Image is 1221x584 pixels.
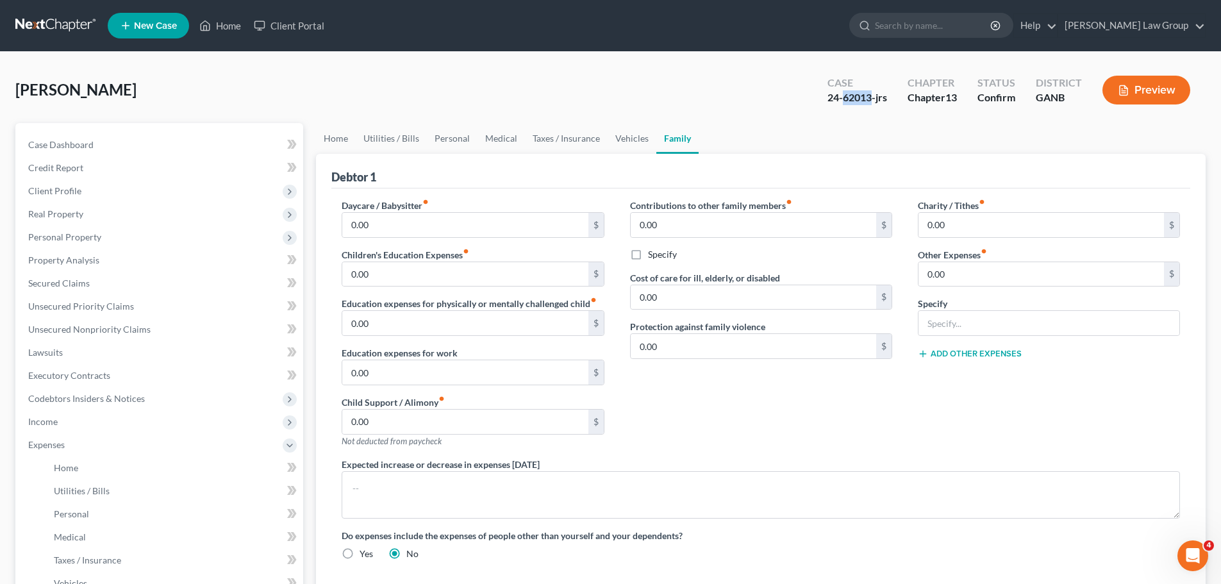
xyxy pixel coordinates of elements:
div: Debtor 1 [331,169,376,185]
label: Yes [360,547,373,560]
label: Specify [648,248,677,261]
span: New Case [134,21,177,31]
span: Real Property [28,208,83,219]
span: Unsecured Nonpriority Claims [28,324,151,335]
div: $ [876,285,892,310]
a: Utilities / Bills [356,123,427,154]
span: Not deducted from paycheck [342,436,442,446]
label: Education expenses for work [342,346,458,360]
a: Medical [478,123,525,154]
div: Case [827,76,887,90]
div: District [1036,76,1082,90]
input: -- [631,334,876,358]
iframe: Intercom live chat [1177,540,1208,571]
button: Preview [1102,76,1190,104]
a: Personal [44,503,303,526]
span: 13 [945,91,957,103]
div: Confirm [977,90,1015,105]
a: Home [193,14,247,37]
span: Personal [54,508,89,519]
div: Chapter [908,90,957,105]
i: fiber_manual_record [590,297,597,303]
label: Specify [918,297,947,310]
a: Utilities / Bills [44,480,303,503]
label: Children's Education Expenses [342,248,469,262]
span: Credit Report [28,162,83,173]
span: Income [28,416,58,427]
span: Taxes / Insurance [54,555,121,565]
span: Secured Claims [28,278,90,288]
a: Medical [44,526,303,549]
label: Other Expenses [918,248,987,262]
span: Utilities / Bills [54,485,110,496]
input: -- [918,213,1164,237]
div: $ [588,311,604,335]
a: Executory Contracts [18,364,303,387]
label: No [406,547,419,560]
a: Unsecured Nonpriority Claims [18,318,303,341]
a: Home [44,456,303,480]
input: -- [342,213,588,237]
input: -- [342,360,588,385]
i: fiber_manual_record [463,248,469,254]
a: Secured Claims [18,272,303,295]
div: $ [588,410,604,434]
div: $ [876,213,892,237]
a: Taxes / Insurance [525,123,608,154]
div: $ [588,213,604,237]
label: Child Support / Alimony [342,396,445,409]
span: Expenses [28,439,65,450]
span: Client Profile [28,185,81,196]
i: fiber_manual_record [438,396,445,402]
label: Charity / Tithes [918,199,985,212]
input: -- [342,410,588,434]
span: Home [54,462,78,473]
div: GANB [1036,90,1082,105]
span: Executory Contracts [28,370,110,381]
div: Status [977,76,1015,90]
input: Specify... [918,311,1179,335]
a: Help [1014,14,1057,37]
i: fiber_manual_record [979,199,985,205]
label: Education expenses for physically or mentally challenged child [342,297,597,310]
a: Unsecured Priority Claims [18,295,303,318]
label: Protection against family violence [630,320,765,333]
i: fiber_manual_record [981,248,987,254]
input: -- [631,285,876,310]
a: Personal [427,123,478,154]
a: Vehicles [608,123,656,154]
span: Medical [54,531,86,542]
a: Home [316,123,356,154]
a: Taxes / Insurance [44,549,303,572]
div: $ [876,334,892,358]
span: 4 [1204,540,1214,551]
a: Family [656,123,699,154]
i: fiber_manual_record [422,199,429,205]
span: Lawsuits [28,347,63,358]
a: Case Dashboard [18,133,303,156]
span: Case Dashboard [28,139,94,150]
label: Do expenses include the expenses of people other than yourself and your dependents? [342,529,1180,542]
button: Add Other Expenses [918,349,1022,359]
label: Daycare / Babysitter [342,199,429,212]
span: Unsecured Priority Claims [28,301,134,312]
label: Cost of care for ill, elderly, or disabled [630,271,780,285]
input: -- [918,262,1164,287]
div: Chapter [908,76,957,90]
i: fiber_manual_record [786,199,792,205]
span: Property Analysis [28,254,99,265]
input: -- [342,311,588,335]
span: Codebtors Insiders & Notices [28,393,145,404]
a: [PERSON_NAME] Law Group [1058,14,1205,37]
a: Lawsuits [18,341,303,364]
div: $ [1164,262,1179,287]
a: Credit Report [18,156,303,179]
a: Property Analysis [18,249,303,272]
span: Personal Property [28,231,101,242]
input: -- [631,213,876,237]
div: $ [588,360,604,385]
span: [PERSON_NAME] [15,80,137,99]
div: 24-62013-jrs [827,90,887,105]
label: Expected increase or decrease in expenses [DATE] [342,458,540,471]
a: Client Portal [247,14,331,37]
